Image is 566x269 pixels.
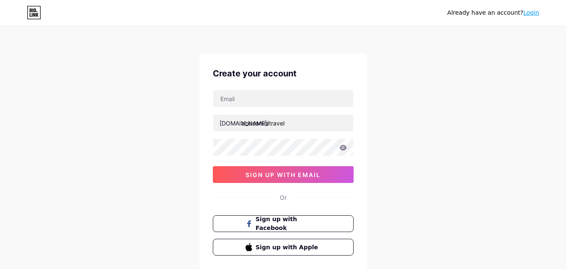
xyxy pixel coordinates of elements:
span: Sign up with Facebook [256,215,320,232]
input: Email [213,90,353,107]
input: username [213,115,353,131]
button: sign up with email [213,166,354,183]
span: sign up with email [246,171,320,178]
button: Sign up with Facebook [213,215,354,232]
div: Create your account [213,67,354,80]
span: Sign up with Apple [256,243,320,252]
div: Or [280,193,287,202]
button: Sign up with Apple [213,239,354,256]
div: Already have an account? [447,8,539,17]
a: Login [523,9,539,16]
div: [DOMAIN_NAME]/ [220,119,269,128]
